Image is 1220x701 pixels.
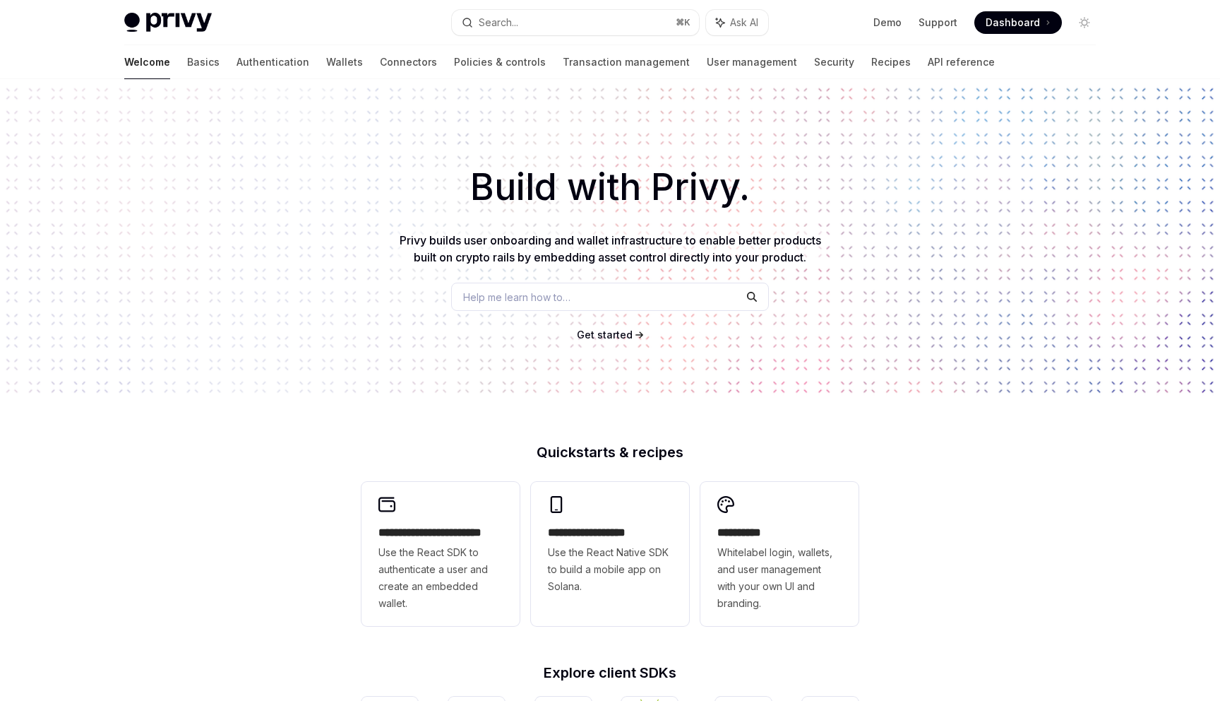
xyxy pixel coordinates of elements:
button: Ask AI [706,10,768,35]
span: Help me learn how to… [463,290,570,305]
span: Get started [577,329,633,341]
h2: Explore client SDKs [361,666,859,680]
a: API reference [928,45,995,79]
a: Dashboard [974,11,1062,34]
a: Basics [187,45,220,79]
a: Policies & controls [454,45,546,79]
div: Search... [479,14,518,31]
h1: Build with Privy. [23,160,1197,215]
h2: Quickstarts & recipes [361,445,859,459]
span: Privy builds user onboarding and wallet infrastructure to enable better products built on crypto ... [400,233,821,264]
a: Authentication [237,45,309,79]
button: Toggle dark mode [1073,11,1096,34]
span: ⌘ K [676,17,690,28]
span: Whitelabel login, wallets, and user management with your own UI and branding. [717,544,842,612]
a: Support [919,16,957,30]
button: Search...⌘K [452,10,699,35]
a: Security [814,45,854,79]
a: **** **** **** ***Use the React Native SDK to build a mobile app on Solana. [531,482,689,626]
a: Wallets [326,45,363,79]
span: Ask AI [730,16,758,30]
a: User management [707,45,797,79]
span: Use the React SDK to authenticate a user and create an embedded wallet. [378,544,503,612]
img: light logo [124,13,212,33]
a: Welcome [124,45,170,79]
a: Connectors [380,45,437,79]
span: Use the React Native SDK to build a mobile app on Solana. [548,544,672,595]
a: Demo [873,16,902,30]
span: Dashboard [986,16,1040,30]
a: Transaction management [563,45,690,79]
a: Recipes [871,45,911,79]
a: Get started [577,328,633,342]
a: **** *****Whitelabel login, wallets, and user management with your own UI and branding. [700,482,859,626]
